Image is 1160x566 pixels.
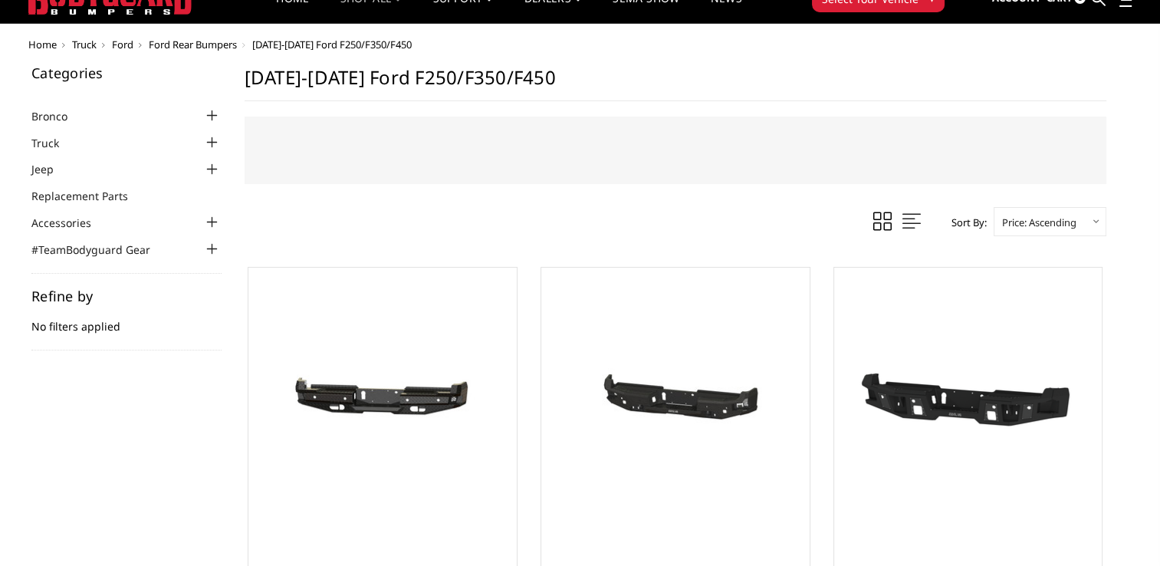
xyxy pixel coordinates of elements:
[72,38,97,51] a: Truck
[31,289,222,350] div: No filters applied
[845,333,1090,471] img: 2023-2025 Ford F250-350-450-A2 Series-Rear Bumper
[260,344,505,460] img: 2023-2025 Ford F250-350-450 - FT Series - Rear Bumper
[943,211,987,234] label: Sort By:
[31,242,169,258] a: #TeamBodyguard Gear
[31,66,222,80] h5: Categories
[545,271,806,532] a: 2023-2025 Ford F250-350-450 - Freedom Series - Rear Bumper 2023-2025 Ford F250-350-450 - Freedom ...
[149,38,237,51] a: Ford Rear Bumpers
[31,215,110,231] a: Accessories
[28,38,57,51] a: Home
[838,271,1099,532] a: 2023-2025 Ford F250-350-450-A2 Series-Rear Bumper 2023-2025 Ford F250-350-450-A2 Series-Rear Bumper
[31,188,147,204] a: Replacement Parts
[31,289,222,303] h5: Refine by
[31,108,87,124] a: Bronco
[252,271,513,532] a: 2023-2025 Ford F250-350-450 - FT Series - Rear Bumper
[31,161,73,177] a: Jeep
[245,66,1106,101] h1: [DATE]-[DATE] Ford F250/F350/F450
[112,38,133,51] a: Ford
[252,38,412,51] span: [DATE]-[DATE] Ford F250/F350/F450
[31,135,78,151] a: Truck
[1083,492,1160,566] iframe: Chat Widget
